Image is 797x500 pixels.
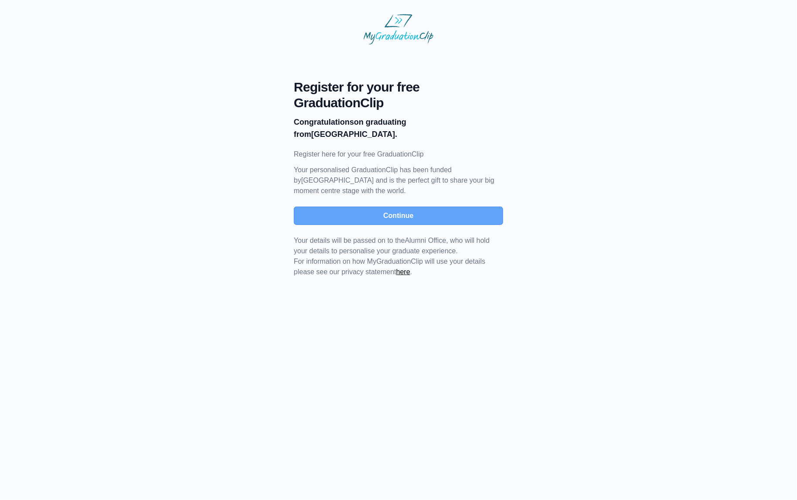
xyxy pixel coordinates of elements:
[294,165,503,196] p: Your personalised GraduationClip has been funded by [GEOGRAPHIC_DATA] and is the perfect gift to ...
[294,237,490,255] span: Your details will be passed on to the , who will hold your details to personalise your graduate e...
[294,149,503,160] p: Register here for your free GraduationClip
[294,237,490,276] span: For information on how MyGraduationClip will use your details please see our privacy statement .
[294,116,503,140] p: on graduating from [GEOGRAPHIC_DATA].
[405,237,446,244] span: Alumni Office
[294,95,503,111] span: GraduationClip
[294,79,503,95] span: Register for your free
[294,118,354,126] b: Congratulations
[294,207,503,225] button: Continue
[396,268,410,276] a: here
[364,14,433,44] img: MyGraduationClip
